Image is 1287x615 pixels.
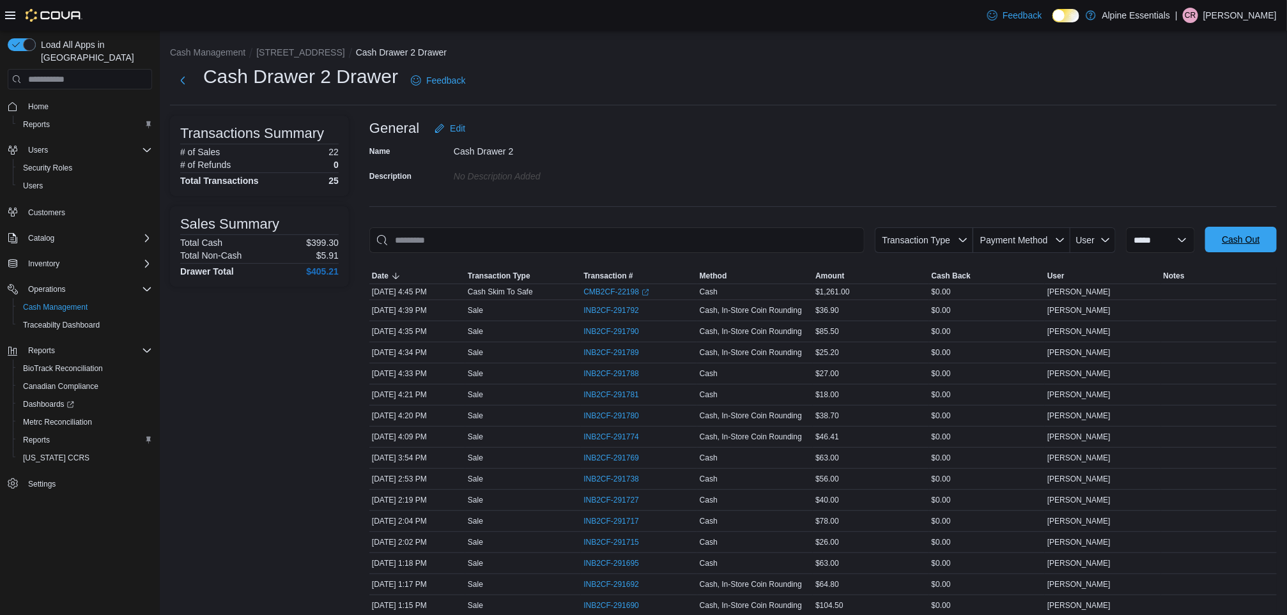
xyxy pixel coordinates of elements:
nav: Complex example [8,92,152,526]
span: [PERSON_NAME] [1047,495,1111,505]
span: Metrc Reconciliation [23,417,92,427]
p: Sale [468,411,483,421]
button: INB2CF-291792 [583,303,652,318]
a: Metrc Reconciliation [18,414,97,430]
a: Traceabilty Dashboard [18,317,105,333]
span: Cash [700,516,718,526]
span: $1,261.00 [815,287,849,297]
div: $0.00 [929,535,1045,550]
span: Inventory [28,259,59,269]
span: CR [1185,8,1196,23]
nav: An example of EuiBreadcrumbs [170,46,1277,61]
span: $64.80 [815,579,839,589]
label: Description [369,171,412,181]
a: Security Roles [18,160,77,176]
input: Dark Mode [1052,9,1079,22]
button: Settings [3,475,157,493]
div: [DATE] 4:39 PM [369,303,465,318]
button: INB2CF-291790 [583,324,652,339]
button: Amount [813,268,929,284]
button: Transaction # [581,268,697,284]
div: [DATE] 4:35 PM [369,324,465,339]
h4: 25 [328,176,339,186]
button: [STREET_ADDRESS] [256,47,344,57]
p: Sale [468,474,483,484]
p: Cash Skim To Safe [468,287,533,297]
button: INB2CF-291738 [583,471,652,487]
div: Cash Drawer 2 [454,141,625,156]
span: $18.00 [815,390,839,400]
span: [PERSON_NAME] [1047,558,1111,568]
button: BioTrack Reconciliation [13,360,157,377]
span: User [1076,235,1095,245]
span: Security Roles [18,160,152,176]
button: Reports [3,342,157,360]
button: Cash Management [13,298,157,316]
input: This is a search bar. As you type, the results lower in the page will automatically filter. [369,227,865,253]
p: Sale [468,305,483,315]
h4: $405.21 [306,266,339,277]
div: [DATE] 4:45 PM [369,284,465,300]
span: Cash [700,474,718,484]
span: Cash [700,537,718,547]
button: Catalog [3,229,157,247]
span: Traceabilty Dashboard [18,317,152,333]
a: BioTrack Reconciliation [18,361,108,376]
span: Inventory [23,256,152,271]
button: Operations [3,280,157,298]
button: Payment Method [973,227,1070,253]
a: Reports [18,117,55,132]
span: $38.70 [815,411,839,421]
button: INB2CF-291695 [583,556,652,571]
span: INB2CF-291774 [583,432,639,442]
span: INB2CF-291781 [583,390,639,400]
div: $0.00 [929,387,1045,402]
span: INB2CF-291790 [583,326,639,337]
span: Edit [450,122,465,135]
a: Reports [18,432,55,448]
h6: Total Cash [180,238,222,248]
button: Edit [429,116,470,141]
button: INB2CF-291727 [583,492,652,508]
span: Operations [28,284,66,294]
span: Date [372,271,389,281]
div: $0.00 [929,598,1045,613]
button: INB2CF-291781 [583,387,652,402]
span: Cash, In-Store Coin Rounding [700,600,802,611]
p: Sale [468,326,483,337]
div: [DATE] 4:20 PM [369,408,465,423]
button: INB2CF-291692 [583,577,652,592]
button: Metrc Reconciliation [13,413,157,431]
div: $0.00 [929,324,1045,339]
p: Sale [468,537,483,547]
h6: # of Sales [180,147,220,157]
span: [PERSON_NAME] [1047,516,1111,526]
h3: Transactions Summary [180,126,324,141]
span: Cash [700,390,718,400]
h6: Total Non-Cash [180,250,242,261]
h4: Drawer Total [180,266,234,277]
a: [US_STATE] CCRS [18,450,95,466]
span: Cash, In-Store Coin Rounding [700,326,802,337]
p: Sale [468,432,483,442]
span: [PERSON_NAME] [1047,537,1111,547]
span: Cash Back [932,271,971,281]
p: Sale [468,516,483,526]
span: Customers [28,208,65,218]
span: [PERSON_NAME] [1047,432,1111,442]
button: User [1045,268,1160,284]
div: [DATE] 4:09 PM [369,429,465,444]
span: Cash [700,368,718,379]
span: Metrc Reconciliation [18,414,152,430]
h1: Cash Drawer 2 Drawer [203,64,398,89]
span: Home [23,98,152,114]
a: Settings [23,476,61,492]
button: Notes [1161,268,1277,284]
span: INB2CF-291789 [583,347,639,358]
button: Users [23,142,53,158]
span: $104.50 [815,600,843,611]
span: Cash, In-Store Coin Rounding [700,579,802,589]
a: Feedback [406,68,470,93]
span: INB2CF-291738 [583,474,639,484]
